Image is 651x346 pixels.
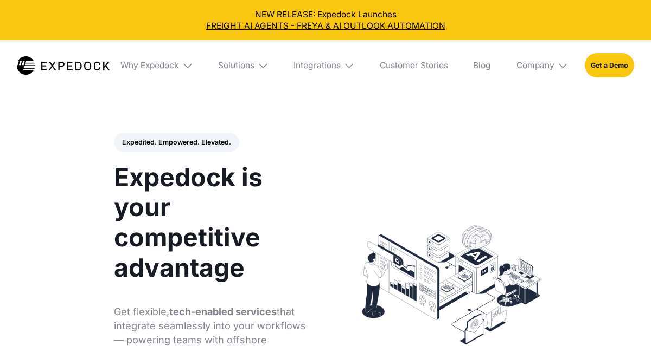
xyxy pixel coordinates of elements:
div: Company [516,60,554,70]
div: NEW RELEASE: Expedock Launches [9,9,643,32]
div: Solutions [218,60,254,70]
div: Integrations [285,40,363,90]
div: Why Expedock [120,60,179,70]
h1: Expedock is your competitive advantage [114,162,313,283]
div: Company [508,40,576,90]
a: Blog [465,40,500,90]
a: FREIGHT AI AGENTS - FREYA & AI OUTLOOK AUTOMATION [9,20,643,32]
div: Solutions [210,40,277,90]
a: Customer Stories [371,40,456,90]
strong: tech-enabled services [169,306,277,317]
div: Why Expedock [112,40,201,90]
a: Get a Demo [585,53,634,77]
div: Integrations [293,60,341,70]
